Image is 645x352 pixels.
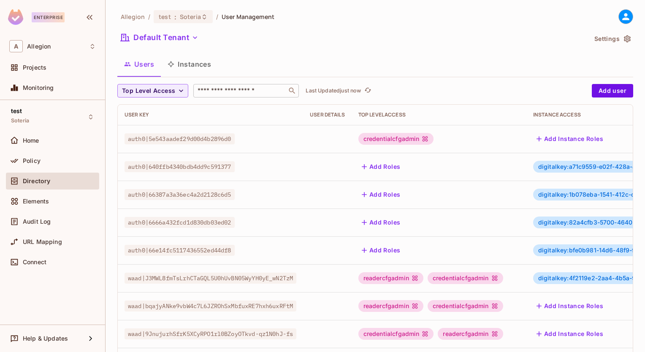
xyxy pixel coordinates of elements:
span: Monitoring [23,84,54,91]
span: Policy [23,157,41,164]
div: User Key [125,111,296,118]
span: auth0|640ffb4340bdb4dd9c591377 [125,161,235,172]
span: Help & Updates [23,335,68,342]
span: test [159,13,171,21]
span: Audit Log [23,218,51,225]
div: User Details [310,111,345,118]
div: credentialcfgadmin [428,300,503,312]
div: credentialcfgadmin [358,133,434,145]
button: Add Instance Roles [533,327,607,341]
span: Projects [23,64,46,71]
button: Add Roles [358,188,404,201]
button: Add Instance Roles [533,299,607,313]
button: Settings [591,32,633,46]
span: waad|bqajyANke9vbW4c7L6JZROhSxMbfuxRE7hxh6uxRFtM [125,301,296,311]
span: auth0|66e14fc5117436552ed44df8 [125,245,235,256]
span: URL Mapping [23,238,62,245]
button: Top Level Access [117,84,188,97]
li: / [216,13,218,21]
span: auth0|66387a3a36ec4a2d2128c6d5 [125,189,235,200]
div: credentialcfgadmin [428,272,503,284]
span: auth0|5e543aadef29d00d4b2896d0 [125,133,235,144]
span: refresh [364,87,371,95]
p: Last Updated just now [306,87,361,94]
span: the active workspace [121,13,145,21]
button: Add user [592,84,633,97]
span: Soteria [180,13,201,21]
span: Top Level Access [122,86,175,96]
span: waad|J3MWL8fmTsLrhCTaGQL5U0hUvBN05WyYH0yE_wN2TzM [125,273,296,284]
span: Connect [23,259,46,265]
button: Add Roles [358,160,404,173]
button: refresh [363,86,373,96]
span: waad|9JnujurhSfrK5XCyRPO1rl0BZoyOTkvd-qz1N0hJ-fs [125,328,296,339]
button: Add Instance Roles [533,132,607,146]
span: Directory [23,178,50,184]
button: Users [117,54,161,75]
div: readercfgadmin [358,300,423,312]
span: Soteria [11,117,29,124]
span: Click to refresh data [361,86,373,96]
div: Top Level Access [358,111,520,118]
span: Elements [23,198,49,205]
span: User Management [222,13,274,21]
img: SReyMgAAAABJRU5ErkJggg== [8,9,23,25]
span: Home [23,137,39,144]
button: Add Roles [358,244,404,257]
span: A [9,40,23,52]
li: / [148,13,150,21]
div: credentialcfgadmin [358,328,434,340]
span: auth0|6666a432fcd1d830db03ed02 [125,217,235,228]
button: Add Roles [358,216,404,229]
button: Default Tenant [117,31,202,44]
div: readercfgadmin [438,328,503,340]
span: Workspace: Allegion [27,43,51,50]
span: test [11,108,22,114]
div: readercfgadmin [358,272,423,284]
span: : [174,14,177,20]
button: Instances [161,54,218,75]
div: Enterprise [32,12,65,22]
